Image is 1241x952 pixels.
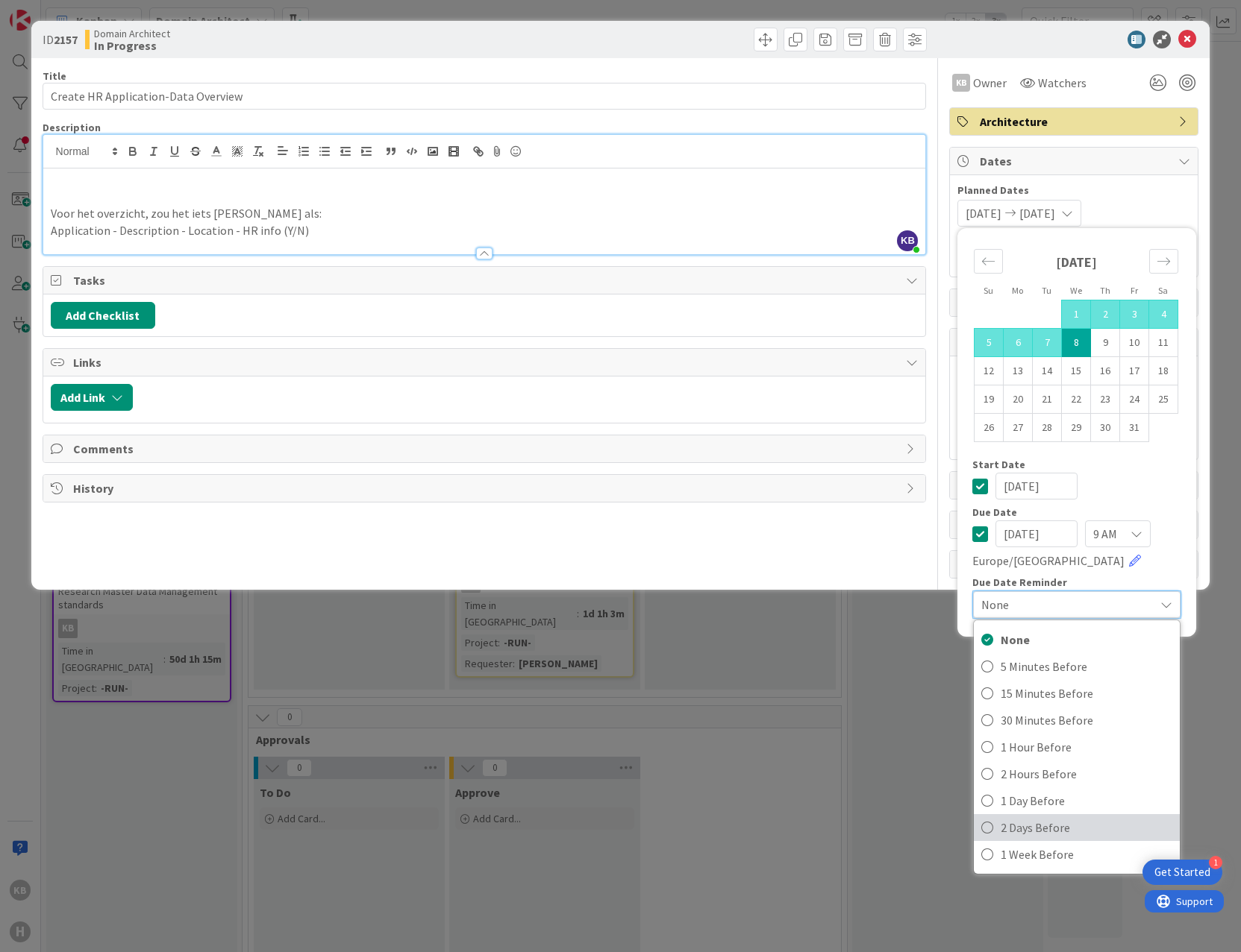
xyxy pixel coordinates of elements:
span: Owner [973,74,1007,92]
a: 1 Hour Before [974,734,1180,760]
td: Selected. Monday, 10/06/2025 12:00 PM [1004,329,1033,357]
small: Th [1100,285,1110,296]
span: 2 Days Before [1001,816,1172,839]
span: 15 Minutes Before [1001,682,1172,704]
span: Domain Architect [94,28,170,40]
button: Add Link [51,384,133,411]
input: type card name here... [43,83,927,110]
p: Voor het overzicht, zou het iets [PERSON_NAME] als: [51,205,919,222]
td: Choose Friday, 10/31/2025 12:00 PM as your check-in date. It’s available. [1120,414,1149,442]
span: Planned Dates [957,183,1190,198]
span: Due Date Reminder [972,577,1067,587]
td: Choose Tuesday, 10/28/2025 12:00 PM as your check-in date. It’s available. [1033,414,1062,442]
a: None [974,626,1180,653]
a: 30 Minutes Before [974,707,1180,734]
b: 2157 [54,32,78,47]
span: [DATE] [966,204,1001,222]
span: Description [43,121,101,134]
td: Selected. Saturday, 10/04/2025 12:00 PM [1149,300,1178,329]
td: Choose Friday, 10/10/2025 12:00 PM as your check-in date. It’s available. [1120,329,1149,357]
td: Choose Saturday, 10/18/2025 12:00 PM as your check-in date. It’s available. [1149,357,1178,385]
span: 2 Hours Before [1001,763,1172,785]
td: Selected. Sunday, 10/05/2025 12:00 PM [975,329,1004,357]
span: None [1001,628,1172,651]
a: 2 Days Before [974,814,1180,841]
td: Choose Friday, 10/17/2025 12:00 PM as your check-in date. It’s available. [1120,357,1149,385]
td: Choose Monday, 10/13/2025 12:00 PM as your check-in date. It’s available. [1004,357,1033,385]
td: Choose Wednesday, 10/15/2025 12:00 PM as your check-in date. It’s available. [1062,357,1091,385]
div: 1 [1209,856,1222,869]
div: KB [952,74,970,92]
small: Mo [1012,285,1023,296]
td: Choose Saturday, 10/11/2025 12:00 PM as your check-in date. It’s available. [1149,329,1178,357]
span: Europe/[GEOGRAPHIC_DATA] [972,552,1125,570]
td: Selected as end date. Wednesday, 10/08/2025 12:00 PM [1062,329,1091,357]
span: 1 Week Before [1001,843,1172,866]
span: Support [31,2,68,20]
td: Choose Thursday, 10/30/2025 12:00 PM as your check-in date. It’s available. [1091,414,1120,442]
span: Watchers [1038,74,1087,92]
small: We [1070,285,1082,296]
a: 5 Minutes Before [974,653,1180,680]
input: MM/DD/YYYY [995,520,1078,547]
td: Choose Monday, 10/20/2025 12:00 PM as your check-in date. It’s available. [1004,385,1033,414]
small: Tu [1042,285,1051,296]
td: Selected. Tuesday, 10/07/2025 12:00 PM [1033,329,1062,357]
td: Selected. Wednesday, 10/01/2025 12:00 PM [1062,300,1091,329]
td: Choose Saturday, 10/25/2025 12:00 PM as your check-in date. It’s available. [1149,385,1178,414]
span: None [981,594,1147,615]
span: [DATE] [1019,204,1055,222]
p: Application - Description - Location - HR info (Y/N) [51,222,919,239]
small: Sa [1158,285,1168,296]
span: History [73,479,899,497]
a: 1 Week Before [974,841,1180,868]
div: Open Get Started checklist, remaining modules: 1 [1142,860,1222,885]
td: Choose Monday, 10/27/2025 12:00 PM as your check-in date. It’s available. [1004,414,1033,442]
a: 15 Minutes Before [974,680,1180,707]
td: Choose Wednesday, 10/29/2025 12:00 PM as your check-in date. It’s available. [1062,414,1091,442]
td: Selected. Friday, 10/03/2025 12:00 PM [1120,300,1149,329]
span: Architecture [980,113,1171,130]
td: Choose Tuesday, 10/14/2025 12:00 PM as your check-in date. It’s available. [1033,357,1062,385]
td: Selected. Thursday, 10/02/2025 12:00 PM [1091,300,1120,329]
label: Title [43,69,66,83]
td: Choose Sunday, 10/12/2025 12:00 PM as your check-in date. It’s available. [975,357,1004,385]
span: KB [897,230,918,251]
span: 9 AM [1093,523,1117,544]
button: Add Checklist [51,302,155,329]
span: 1 Hour Before [1001,736,1172,758]
span: ID [43,31,78,48]
div: Calendar [957,236,1195,459]
td: Choose Wednesday, 10/22/2025 12:00 PM as your check-in date. It’s available. [1062,385,1091,414]
span: Due Date [972,507,1017,517]
div: Move backward to switch to the previous month. [974,249,1003,274]
b: In Progress [94,40,170,51]
td: Choose Thursday, 10/23/2025 12:00 PM as your check-in date. It’s available. [1091,385,1120,414]
strong: [DATE] [1056,253,1097,271]
input: MM/DD/YYYY [995,473,1078,499]
a: 2 Hours Before [974,760,1180,787]
span: Comments [73,440,899,458]
div: Get Started [1154,865,1210,880]
a: 1 Day Before [974,787,1180,814]
td: Choose Thursday, 10/16/2025 12:00 PM as your check-in date. It’s available. [1091,357,1120,385]
td: Choose Sunday, 10/19/2025 12:00 PM as your check-in date. It’s available. [975,385,1004,414]
span: Start Date [972,459,1025,470]
span: 1 Day Before [1001,789,1172,812]
td: Choose Friday, 10/24/2025 12:00 PM as your check-in date. It’s available. [1120,385,1149,414]
td: Choose Tuesday, 10/21/2025 12:00 PM as your check-in date. It’s available. [1033,385,1062,414]
td: Choose Sunday, 10/26/2025 12:00 PM as your check-in date. It’s available. [975,414,1004,442]
span: 30 Minutes Before [1001,709,1172,731]
small: Fr [1131,285,1138,296]
span: Links [73,353,899,371]
div: Move forward to switch to the next month. [1149,249,1178,274]
td: Choose Thursday, 10/09/2025 12:00 PM as your check-in date. It’s available. [1091,329,1120,357]
span: 5 Minutes Before [1001,655,1172,678]
span: Tasks [73,271,899,289]
span: Dates [980,152,1171,170]
small: Su [984,285,993,296]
